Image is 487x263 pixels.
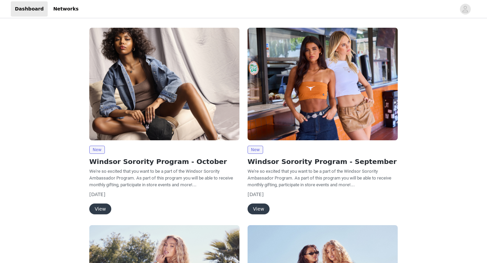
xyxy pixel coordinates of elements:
[248,192,263,197] span: [DATE]
[89,28,239,140] img: Windsor
[248,207,270,212] a: View
[248,169,391,187] span: We're so excited that you want to be a part of the Windsor Sorority Ambassador Program. As part o...
[248,157,398,167] h2: Windsor Sorority Program - September
[89,204,111,214] button: View
[248,28,398,140] img: Windsor
[11,1,48,17] a: Dashboard
[49,1,83,17] a: Networks
[462,4,468,15] div: avatar
[248,204,270,214] button: View
[89,192,105,197] span: [DATE]
[89,207,111,212] a: View
[89,146,105,154] span: New
[89,169,233,187] span: We're so excited that you want to be a part of the Windsor Sorority Ambassador Program. As part o...
[89,157,239,167] h2: Windsor Sorority Program - October
[248,146,263,154] span: New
